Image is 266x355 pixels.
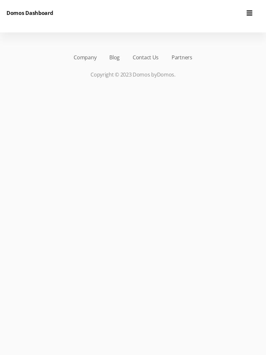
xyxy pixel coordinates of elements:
[157,71,175,78] a: Domos
[74,53,96,61] a: Company
[172,53,192,61] a: Partners
[109,53,120,61] a: Blog
[133,53,159,61] a: Contact Us
[6,9,53,17] h6: Domos Dashboard
[16,71,250,78] p: Copyright © 2023 Domos by .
